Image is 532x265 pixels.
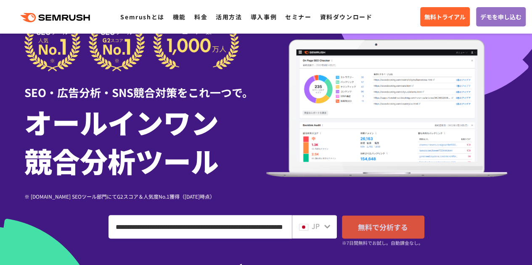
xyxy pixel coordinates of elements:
[216,13,242,21] a: 活用方法
[24,192,266,200] div: ※ [DOMAIN_NAME] SEOツール部門にてG2スコア＆人気度No.1獲得（[DATE]時点）
[476,7,526,26] a: デモを申し込む
[480,12,521,21] span: デモを申し込む
[173,13,186,21] a: 機能
[342,239,423,247] small: ※7日間無料でお試し。自動課金なし。
[24,102,266,180] h1: オールインワン 競合分析ツール
[424,12,466,21] span: 無料トライアル
[24,71,266,100] div: SEO・広告分析・SNS競合対策をこれ一つで。
[285,13,311,21] a: セミナー
[312,221,320,231] span: JP
[120,13,164,21] a: Semrushとは
[358,222,408,232] span: 無料で分析する
[342,215,424,239] a: 無料で分析する
[420,7,470,26] a: 無料トライアル
[109,215,292,238] input: ドメイン、キーワードまたはURLを入力してください
[194,13,207,21] a: 料金
[251,13,277,21] a: 導入事例
[320,13,372,21] a: 資料ダウンロード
